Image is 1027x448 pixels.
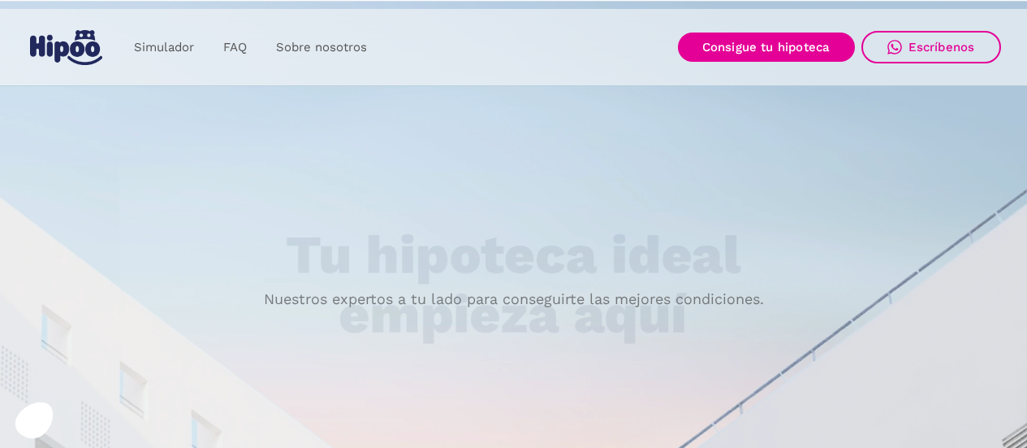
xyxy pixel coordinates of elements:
[261,32,382,63] a: Sobre nosotros
[119,32,209,63] a: Simulador
[209,32,261,63] a: FAQ
[27,24,106,72] a: home
[205,226,821,344] h1: Tu hipoteca ideal empieza aquí
[678,33,855,62] a: Consigue tu hipoteca
[861,31,1001,63] a: Escríbenos
[908,40,975,54] div: Escríbenos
